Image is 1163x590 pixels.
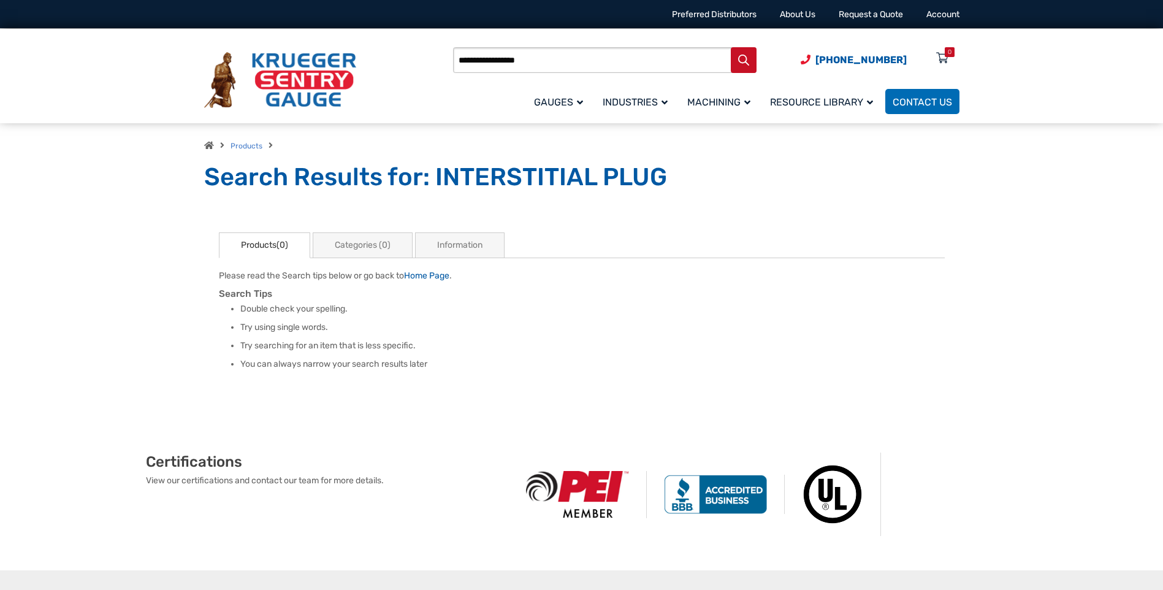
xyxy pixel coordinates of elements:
a: Industries [595,87,680,116]
span: Contact Us [893,96,952,108]
img: PEI Member [509,471,647,518]
span: Resource Library [770,96,873,108]
li: Double check your spelling. [240,303,945,315]
img: Underwriters Laboratories [785,453,881,536]
h3: Search Tips [219,288,945,300]
li: Try using single words. [240,321,945,334]
a: Products(0) [219,232,310,258]
img: Krueger Sentry Gauge [204,52,356,109]
li: Try searching for an item that is less specific. [240,340,945,352]
p: Please read the Search tips below or go back to . [219,269,945,282]
a: Request a Quote [839,9,903,20]
a: Home Page [404,270,449,281]
p: View our certifications and contact our team for more details. [146,474,509,487]
a: Phone Number (920) 434-8860 [801,52,907,67]
span: Gauges [534,96,583,108]
li: You can always narrow your search results later [240,358,945,370]
a: Products [231,142,262,150]
div: 0 [948,47,951,57]
span: Industries [603,96,668,108]
a: Categories (0) [313,232,413,258]
a: Preferred Distributors [672,9,757,20]
a: Information [415,232,505,258]
img: BBB [647,475,785,514]
span: [PHONE_NUMBER] [815,54,907,66]
a: Account [926,9,959,20]
span: Machining [687,96,750,108]
a: About Us [780,9,815,20]
a: Gauges [527,87,595,116]
a: Contact Us [885,89,959,114]
h1: Search Results for: INTERSTITIAL PLUG [204,162,959,193]
a: Machining [680,87,763,116]
a: Resource Library [763,87,885,116]
h2: Certifications [146,453,509,471]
